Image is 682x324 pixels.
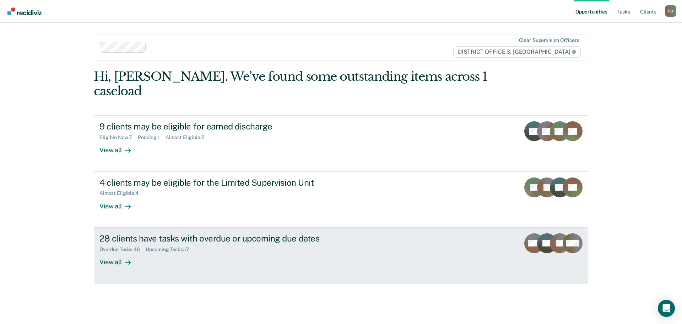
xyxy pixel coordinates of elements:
div: Almost Eligible : 2 [166,134,210,140]
div: Eligible Now : 7 [99,134,138,140]
div: Hi, [PERSON_NAME]. We’ve found some outstanding items across 1 caseload [94,69,489,99]
div: 28 clients have tasks with overdue or upcoming due dates [99,233,349,244]
div: Upcoming Tasks : 17 [146,246,195,253]
div: View all [99,252,139,266]
a: 28 clients have tasks with overdue or upcoming due datesOverdue Tasks:46Upcoming Tasks:17View all [94,228,588,283]
button: Profile dropdown button [665,5,676,17]
a: 9 clients may be eligible for earned dischargeEligible Now:7Pending:1Almost Eligible:2View all [94,115,588,171]
div: Clear supervision officers [519,37,579,43]
div: View all [99,140,139,154]
div: 4 clients may be eligible for the Limited Supervision Unit [99,177,349,188]
div: Overdue Tasks : 46 [99,246,146,253]
div: 9 clients may be eligible for earned discharge [99,121,349,132]
div: Almost Eligible : 4 [99,190,144,196]
div: View all [99,196,139,210]
div: Open Intercom Messenger [658,300,675,317]
div: R S [665,5,676,17]
img: Recidiviz [7,7,42,15]
div: Pending : 1 [138,134,166,140]
a: 4 clients may be eligible for the Limited Supervision UnitAlmost Eligible:4View all [94,172,588,228]
span: DISTRICT OFFICE 3, [GEOGRAPHIC_DATA] [453,46,581,58]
